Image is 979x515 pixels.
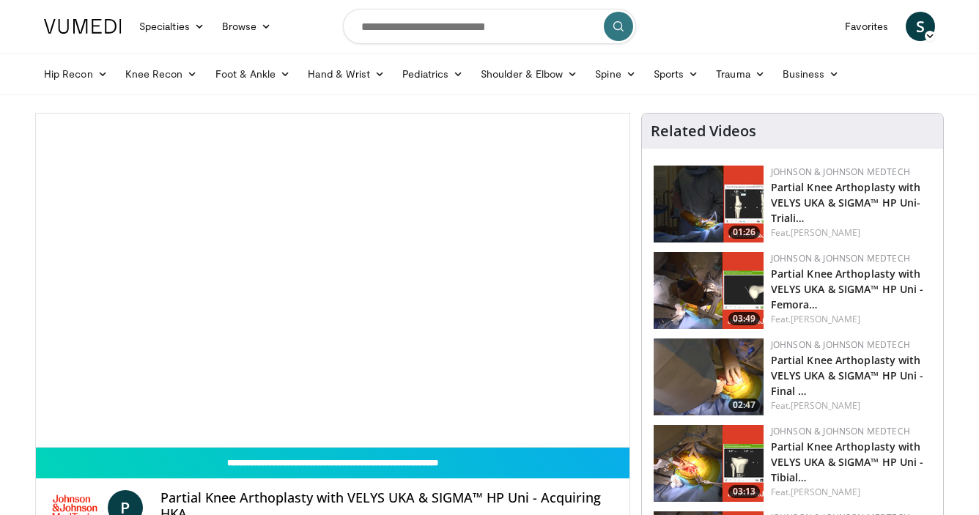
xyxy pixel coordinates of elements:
[906,12,935,41] a: S
[728,485,760,498] span: 03:13
[472,59,586,89] a: Shoulder & Elbow
[771,166,910,178] a: Johnson & Johnson MedTech
[654,425,764,502] img: fca33e5d-2676-4c0d-8432-0e27cf4af401.png.150x105_q85_crop-smart_upscale.png
[586,59,644,89] a: Spine
[394,59,472,89] a: Pediatrics
[36,114,629,448] video-js: Video Player
[117,59,207,89] a: Knee Recon
[213,12,281,41] a: Browse
[771,252,910,264] a: Johnson & Johnson MedTech
[774,59,849,89] a: Business
[343,9,636,44] input: Search topics, interventions
[771,313,931,326] div: Feat.
[299,59,394,89] a: Hand & Wrist
[771,440,924,484] a: Partial Knee Arthoplasty with VELYS UKA & SIGMA™ HP Uni - Tibial…
[728,312,760,325] span: 03:49
[771,353,924,398] a: Partial Knee Arthoplasty with VELYS UKA & SIGMA™ HP Uni - Final …
[654,252,764,329] img: 13513cbe-2183-4149-ad2a-2a4ce2ec625a.png.150x105_q85_crop-smart_upscale.png
[771,226,931,240] div: Feat.
[836,12,897,41] a: Favorites
[791,226,860,239] a: [PERSON_NAME]
[207,59,300,89] a: Foot & Ankle
[707,59,774,89] a: Trauma
[35,59,117,89] a: Hip Recon
[130,12,213,41] a: Specialties
[654,425,764,502] a: 03:13
[771,180,921,225] a: Partial Knee Arthoplasty with VELYS UKA & SIGMA™ HP Uni- Triali…
[654,166,764,242] img: 54517014-b7e0-49d7-8366-be4d35b6cc59.png.150x105_q85_crop-smart_upscale.png
[791,399,860,412] a: [PERSON_NAME]
[771,425,910,437] a: Johnson & Johnson MedTech
[651,122,756,140] h4: Related Videos
[791,313,860,325] a: [PERSON_NAME]
[645,59,708,89] a: Sports
[771,486,931,499] div: Feat.
[771,399,931,412] div: Feat.
[654,166,764,242] a: 01:26
[791,486,860,498] a: [PERSON_NAME]
[771,338,910,351] a: Johnson & Johnson MedTech
[654,338,764,415] img: 2dac1888-fcb6-4628-a152-be974a3fbb82.png.150x105_q85_crop-smart_upscale.png
[771,267,924,311] a: Partial Knee Arthoplasty with VELYS UKA & SIGMA™ HP Uni - Femora…
[654,252,764,329] a: 03:49
[44,19,122,34] img: VuMedi Logo
[728,399,760,412] span: 02:47
[654,338,764,415] a: 02:47
[728,226,760,239] span: 01:26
